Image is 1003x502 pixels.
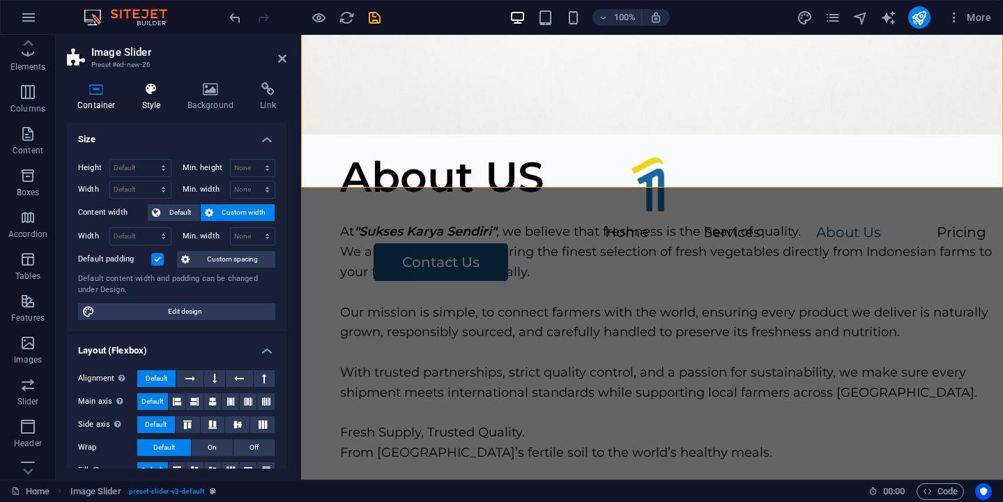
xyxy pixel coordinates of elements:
h6: 100% [613,9,636,26]
button: Edit design [78,303,275,320]
h4: Style [132,82,177,112]
i: Navigator [852,10,868,26]
label: Width [78,185,109,193]
h2: Image Slider [91,46,286,59]
span: Default [145,416,167,433]
p: Boxes [17,187,40,198]
nav: breadcrumb [70,483,217,500]
button: undo [227,9,243,26]
p: Elements [10,61,46,73]
button: Default [137,416,175,433]
span: Off [250,439,259,456]
label: Min. width [183,185,230,193]
button: Off [233,439,275,456]
button: Custom width [201,204,275,221]
div: Default content width and padding can be changed under Design. [78,273,275,296]
i: Design (Ctrl+Alt+Y) [797,10,813,26]
button: reload [338,9,355,26]
i: AI Writer [880,10,896,26]
span: More [947,10,991,24]
label: Side axis [78,416,137,433]
button: Usercentrics [975,483,992,500]
p: Accordion [8,229,47,240]
span: On [208,439,217,456]
img: Editor Logo [80,9,185,26]
button: Default [137,370,176,387]
span: Code [923,483,958,500]
p: Images [14,354,43,365]
button: design [797,9,813,26]
i: Reload page [339,10,355,26]
button: Default [137,439,191,456]
button: pages [825,9,841,26]
button: publish [908,6,931,29]
span: Default [141,393,163,410]
span: . preset-slider-v3-default [127,483,204,500]
span: Default [141,462,163,479]
button: navigator [852,9,869,26]
p: Features [11,312,45,324]
h4: Size [67,123,286,148]
button: Default [137,462,168,479]
span: Default [164,204,196,221]
label: Content width [78,204,148,221]
i: Save (Ctrl+S) [367,10,383,26]
span: Custom width [217,204,271,221]
i: Undo: Unknown action (Ctrl+Z) [227,10,243,26]
i: This element is a customizable preset [210,487,216,495]
button: save [366,9,383,26]
h4: Layout (Flexbox) [67,334,286,359]
label: Height [78,164,109,172]
p: Tables [15,271,40,282]
span: Edit design [99,303,271,320]
label: Fill [78,462,137,479]
h6: Session time [868,483,905,500]
label: Width [78,232,109,240]
button: Default [137,393,168,410]
span: Default [153,439,175,456]
label: Alignment [78,370,137,387]
p: Content [13,145,43,156]
button: Custom spacing [177,251,275,268]
label: Min. width [183,232,230,240]
label: Main axis [78,393,137,410]
label: Min. height [183,164,230,172]
h4: Background [177,82,250,112]
a: Click to cancel selection. Double-click to open Pages [11,483,49,500]
span: Custom spacing [194,251,271,268]
span: Default [146,370,167,387]
button: Code [917,483,964,500]
p: Header [14,438,42,449]
p: Slider [17,396,39,407]
button: On [192,439,233,456]
p: Columns [10,103,45,114]
button: Default [148,204,200,221]
h4: Link [250,82,286,112]
i: Pages (Ctrl+Alt+S) [825,10,841,26]
button: text_generator [880,9,897,26]
button: More [942,6,997,29]
span: Click to select. Double-click to edit [70,483,121,500]
button: Click here to leave preview mode and continue editing [310,9,327,26]
label: Wrap [78,439,137,456]
h4: Container [67,82,132,112]
h3: Preset #ed-new-26 [91,59,259,71]
span: : [893,486,895,496]
i: On resize automatically adjust zoom level to fit chosen device. [650,11,662,24]
i: Publish [911,10,927,26]
span: 00 00 [883,483,905,500]
button: 100% [592,9,642,26]
label: Default padding [78,251,151,268]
